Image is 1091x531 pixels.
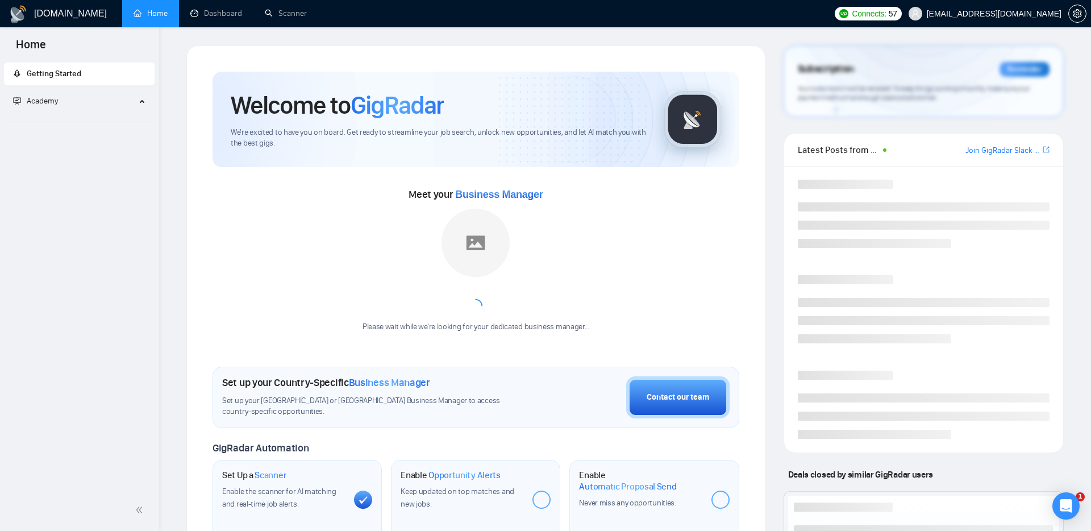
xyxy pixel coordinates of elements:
[664,91,721,148] img: gigradar-logo.png
[1043,145,1050,154] span: export
[579,498,676,508] span: Never miss any opportunities.
[1069,9,1086,18] span: setting
[349,376,430,389] span: Business Manager
[7,36,55,60] span: Home
[356,322,596,333] div: Please wait while we're looking for your dedicated business manager...
[222,396,527,417] span: Set up your [GEOGRAPHIC_DATA] or [GEOGRAPHIC_DATA] Business Manager to access country-specific op...
[579,470,702,492] h1: Enable
[626,376,730,418] button: Contact our team
[889,7,897,20] span: 57
[798,60,854,79] span: Subscription
[9,5,27,23] img: logo
[1000,62,1050,77] div: Reminder
[442,209,510,277] img: placeholder.png
[13,96,58,106] span: Academy
[1068,9,1086,18] a: setting
[1068,5,1086,23] button: setting
[255,470,286,481] span: Scanner
[401,470,501,481] h1: Enable
[798,143,880,157] span: Latest Posts from the GigRadar Community
[231,90,444,121] h1: Welcome to
[190,9,242,18] a: dashboardDashboard
[1076,492,1085,501] span: 1
[401,487,514,509] span: Keep updated on top matches and new jobs.
[222,470,286,481] h1: Set Up a
[231,127,646,149] span: We're excited to have you on board. Get ready to streamline your job search, unlock new opportuni...
[647,391,709,404] div: Contact our team
[428,470,501,481] span: Opportunity Alerts
[222,487,336,509] span: Enable the scanner for AI matching and real-time job alerts.
[351,90,444,121] span: GigRadar
[579,481,676,492] span: Automatic Proposal Send
[784,464,938,484] span: Deals closed by similar GigRadar users
[1052,492,1080,520] div: Open Intercom Messenger
[965,144,1040,157] a: Join GigRadar Slack Community
[27,96,58,106] span: Academy
[911,10,919,18] span: user
[4,117,155,125] li: Academy Homepage
[469,299,482,313] span: loading
[839,9,848,18] img: upwork-logo.png
[27,69,81,78] span: Getting Started
[798,84,1030,102] span: Your subscription will be renewed. To keep things running smoothly, make sure your payment method...
[852,7,886,20] span: Connects:
[135,504,147,516] span: double-left
[13,69,21,77] span: rocket
[13,97,21,105] span: fund-projection-screen
[213,442,309,454] span: GigRadar Automation
[409,188,543,201] span: Meet your
[222,376,430,389] h1: Set up your Country-Specific
[455,189,543,200] span: Business Manager
[1043,144,1050,155] a: export
[265,9,307,18] a: searchScanner
[4,63,155,85] li: Getting Started
[134,9,168,18] a: homeHome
